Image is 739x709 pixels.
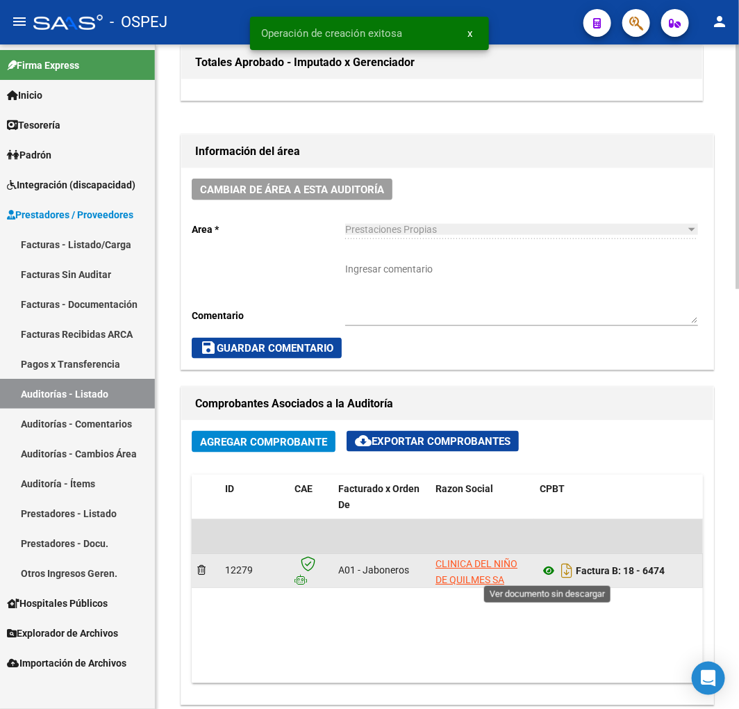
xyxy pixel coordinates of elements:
button: Exportar Comprobantes [347,431,519,452]
span: x [467,27,472,40]
span: - OSPEJ [110,7,167,38]
p: Area * [192,222,345,237]
strong: Factura B: 18 - 6474 [576,566,665,577]
span: Tesorería [7,117,60,133]
span: CPBT [540,484,565,495]
span: Importación de Archivos [7,655,126,671]
datatable-header-cell: ID [219,475,289,521]
span: Integración (discapacidad) [7,177,135,193]
datatable-header-cell: Razon Social [430,475,534,521]
span: CLINICA DEL NIÑO DE QUILMES SA [435,559,517,586]
span: Agregar Comprobante [200,436,327,448]
h1: Información del área [195,140,699,163]
span: Exportar Comprobantes [355,435,510,448]
span: A01 - Jaboneros [338,565,409,576]
h1: Totales Aprobado - Imputado x Gerenciador [195,51,688,74]
div: Open Intercom Messenger [692,662,725,695]
mat-icon: person [711,13,728,30]
mat-icon: cloud_download [355,432,372,449]
span: Cambiar de área a esta auditoría [200,184,384,196]
button: x [456,21,483,46]
span: Operación de creación exitosa [261,26,402,40]
span: CAE [294,484,313,495]
span: Explorador de Archivos [7,626,118,641]
span: Facturado x Orden De [338,484,420,511]
button: Guardar Comentario [192,338,342,359]
span: 12279 [225,565,253,576]
span: Padrón [7,147,51,163]
span: Prestaciones Propias [345,224,437,235]
span: Inicio [7,88,42,103]
i: Descargar documento [558,560,576,582]
button: Agregar Comprobante [192,431,335,453]
span: Razon Social [435,484,493,495]
span: ID [225,484,234,495]
mat-icon: menu [11,13,28,30]
datatable-header-cell: CAE [289,475,333,521]
span: Guardar Comentario [200,342,333,354]
mat-icon: save [200,339,217,356]
datatable-header-cell: Facturado x Orden De [333,475,430,521]
span: Hospitales Públicos [7,596,108,611]
span: Prestadores / Proveedores [7,207,133,222]
span: Firma Express [7,58,79,73]
button: Cambiar de área a esta auditoría [192,179,392,200]
p: Comentario [192,308,345,323]
h1: Comprobantes Asociados a la Auditoría [195,393,699,415]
